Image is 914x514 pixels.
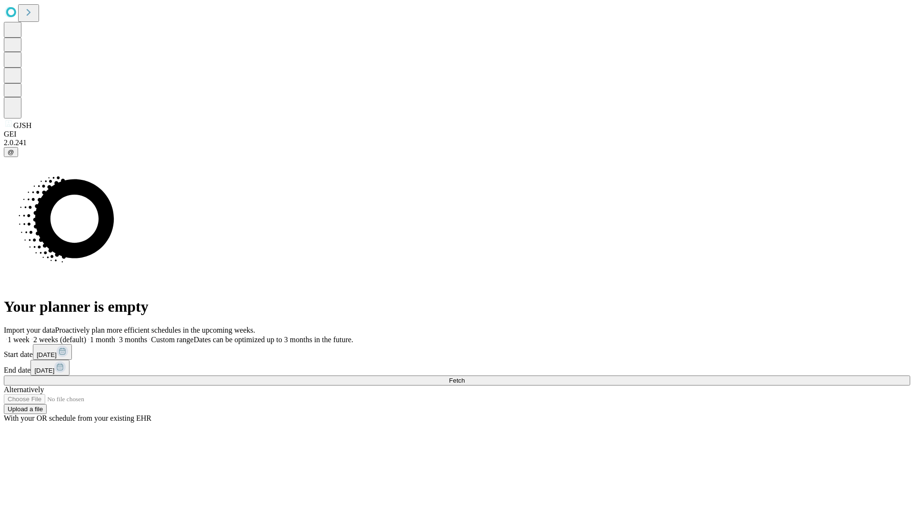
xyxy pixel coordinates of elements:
span: Alternatively [4,385,44,394]
span: 3 months [119,336,147,344]
span: 1 month [90,336,115,344]
div: 2.0.241 [4,138,910,147]
div: GEI [4,130,910,138]
div: End date [4,360,910,376]
span: [DATE] [37,351,57,358]
button: [DATE] [30,360,70,376]
span: GJSH [13,121,31,129]
button: @ [4,147,18,157]
span: Fetch [449,377,465,384]
div: Start date [4,344,910,360]
h1: Your planner is empty [4,298,910,316]
span: Import your data [4,326,55,334]
button: Fetch [4,376,910,385]
span: With your OR schedule from your existing EHR [4,414,151,422]
span: 2 weeks (default) [33,336,86,344]
span: @ [8,148,14,156]
button: Upload a file [4,404,47,414]
span: Proactively plan more efficient schedules in the upcoming weeks. [55,326,255,334]
button: [DATE] [33,344,72,360]
span: [DATE] [34,367,54,374]
span: Dates can be optimized up to 3 months in the future. [194,336,353,344]
span: 1 week [8,336,30,344]
span: Custom range [151,336,193,344]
